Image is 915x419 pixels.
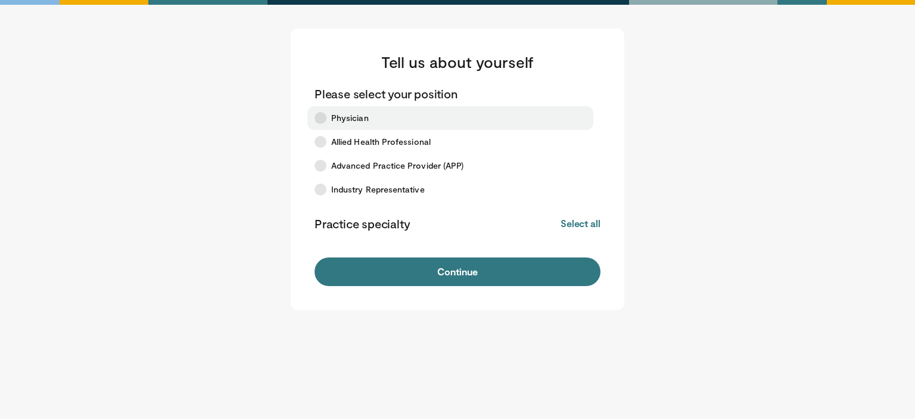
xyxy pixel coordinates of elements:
span: Advanced Practice Provider (APP) [331,160,463,172]
button: Continue [315,257,600,286]
p: Practice specialty [315,216,410,231]
button: Select all [561,217,600,230]
span: Industry Representative [331,184,425,195]
h3: Tell us about yourself [315,52,600,72]
span: Physician [331,112,369,124]
p: Please select your position [315,86,457,101]
span: Allied Health Professional [331,136,431,148]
